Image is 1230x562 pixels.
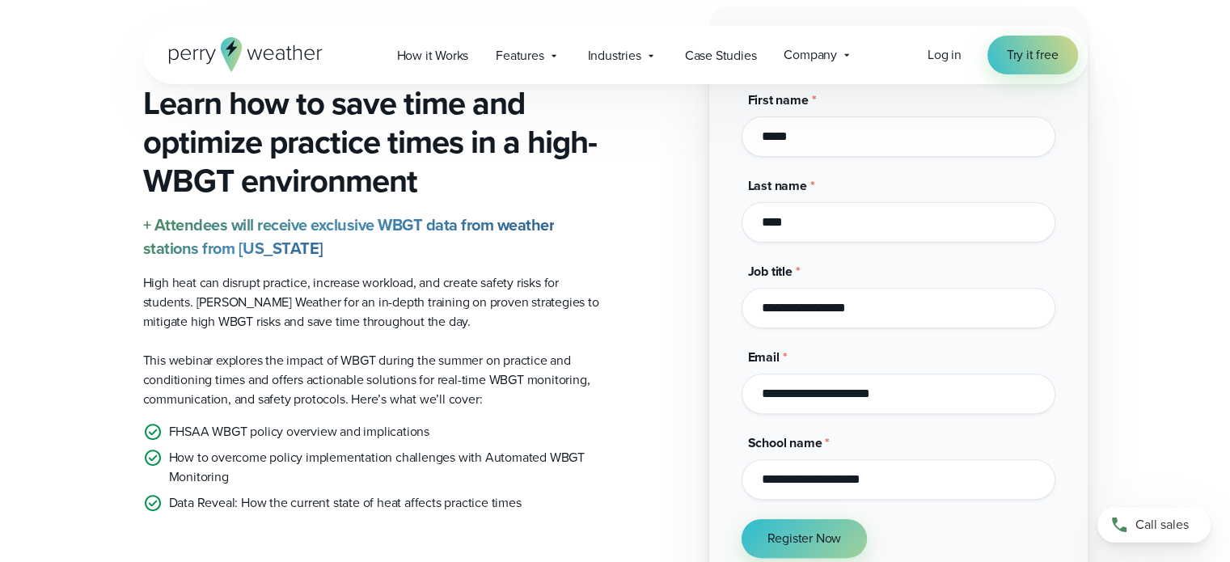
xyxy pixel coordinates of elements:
button: Register Now [742,519,868,558]
span: Case Studies [685,46,757,65]
span: Company [784,45,837,65]
p: FHSAA WBGT policy overview and implications [169,422,429,442]
p: High heat can disrupt practice, increase workload, and create safety risks for students. [PERSON_... [143,273,602,332]
span: Industries [588,46,641,65]
span: Last name [748,176,807,195]
span: Features [496,46,543,65]
strong: Register for the Live Webinar [778,24,1019,53]
span: Log in [928,45,962,64]
span: Email [748,348,780,366]
strong: + Attendees will receive exclusive WBGT data from weather stations from [US_STATE] [143,213,555,260]
p: How to overcome policy implementation challenges with Automated WBGT Monitoring [169,448,602,487]
p: This webinar explores the impact of WBGT during the summer on practice and conditioning times and... [143,351,602,409]
span: First name [748,91,809,109]
span: Job title [748,262,793,281]
span: Register Now [767,529,842,548]
a: Call sales [1097,507,1211,543]
span: Call sales [1135,515,1189,535]
a: How it Works [383,39,483,72]
a: Log in [928,45,962,65]
p: Data Reveal: How the current state of heat affects practice times [169,493,522,513]
span: Try it free [1007,45,1059,65]
a: Try it free [987,36,1078,74]
h3: Learn how to save time and optimize practice times in a high-WBGT environment [143,84,602,201]
span: School name [748,433,822,452]
a: Case Studies [671,39,771,72]
span: How it Works [397,46,469,65]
